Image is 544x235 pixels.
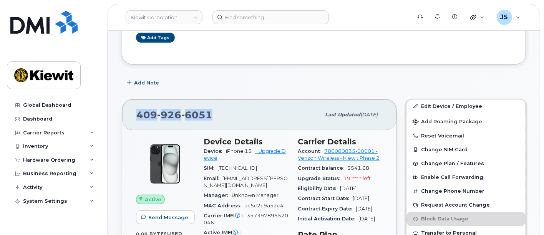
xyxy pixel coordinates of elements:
[347,165,369,171] span: $541.68
[298,195,353,201] span: Contract Start Date
[226,148,252,154] span: iPhone 15
[157,109,181,121] span: 926
[406,143,526,157] button: Change SIM Card
[204,165,217,171] span: SIM
[340,185,357,191] span: [DATE]
[142,141,188,187] img: iPhone_15_Black.png
[244,203,284,209] span: ac5c2c9a52c4
[122,76,166,90] button: Add Note
[145,196,161,203] span: Active
[353,195,369,201] span: [DATE]
[204,148,226,154] span: Device
[298,185,340,191] span: Eligibility Date
[134,79,159,86] span: Add Note
[148,214,188,221] span: Send Message
[232,192,279,198] span: Unknown Manager
[358,216,375,222] span: [DATE]
[421,161,484,167] span: Change Plan / Features
[343,175,371,181] span: 19 mth left
[406,157,526,170] button: Change Plan / Features
[298,137,383,146] h3: Carrier Details
[406,184,526,198] button: Change Phone Number
[298,216,358,222] span: Initial Activation Date
[181,109,212,121] span: 6051
[298,175,343,181] span: Upgrade Status
[511,202,538,229] iframe: Messenger Launcher
[204,192,232,198] span: Manager
[217,165,257,171] span: [TECHNICAL_ID]
[136,33,175,42] a: Add tags
[298,165,347,171] span: Contract balance
[501,13,508,22] span: JS
[136,109,212,121] span: 409
[406,129,526,143] button: Reset Voicemail
[421,175,483,180] span: Enable Call Forwarding
[204,137,289,146] h3: Device Details
[204,175,222,181] span: Email
[406,212,526,226] button: Block Data Usage
[204,203,244,209] span: MAC Address
[204,175,288,188] span: [EMAIL_ADDRESS][PERSON_NAME][DOMAIN_NAME]
[212,10,329,24] input: Find something...
[465,10,490,25] div: Quicklinks
[204,213,247,218] span: Carrier IMEI
[298,148,380,161] a: 786080835-00001 - Verizon Wireless - Kiewit Phase 2
[406,198,526,212] button: Request Account Change
[360,112,378,118] span: [DATE]
[406,99,526,113] a: Edit Device / Employee
[325,112,360,118] span: Last updated
[298,206,356,212] span: Contract Expiry Date
[413,119,482,126] span: Add Roaming Package
[406,170,526,184] button: Enable Call Forwarding
[406,113,526,129] button: Add Roaming Package
[356,206,372,212] span: [DATE]
[298,148,324,154] span: Account
[491,10,526,25] div: Jenna Savard
[126,10,202,24] a: Kiewit Corporation
[136,210,195,224] button: Send Message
